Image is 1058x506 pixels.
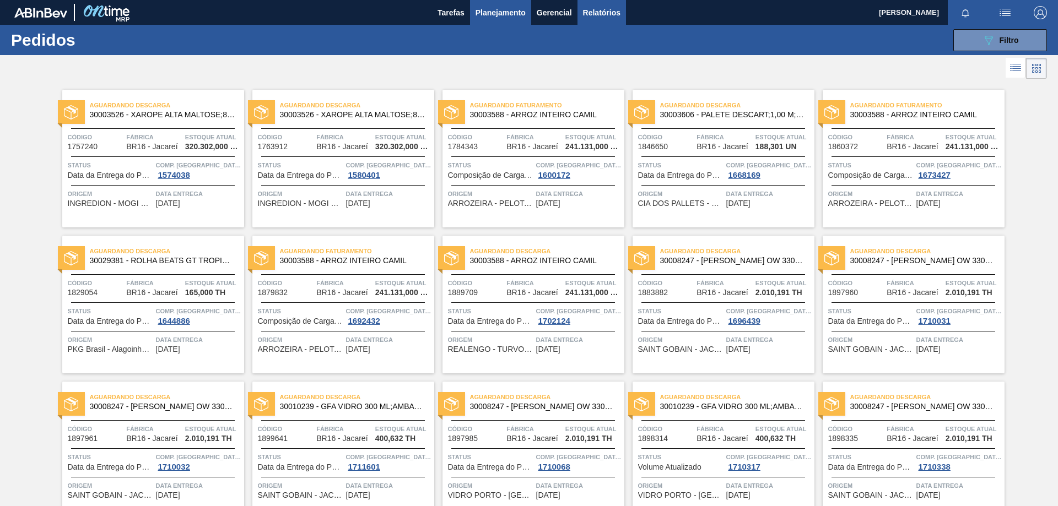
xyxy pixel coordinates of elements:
[375,143,431,151] span: 320.302,000 KG
[638,199,724,208] span: CIA DOS PALLETS - MOGI GUAÇU (SP)
[258,278,314,289] span: Código
[755,143,797,151] span: 188,301 UN
[258,132,314,143] span: Código
[850,391,1005,402] span: Aguardando Descarga
[638,480,724,491] span: Origem
[755,434,796,443] span: 400,632 TH
[316,132,373,143] span: Fábrica
[828,171,914,179] span: Composição de Carga Aceita
[90,246,244,257] span: Aguardando Descarga
[90,391,244,402] span: Aguardando Descarga
[156,334,241,345] span: Data entrega
[156,480,241,491] span: Data entrega
[346,463,382,471] div: 1711601
[185,434,232,443] span: 2.010,191 TH
[448,278,504,289] span: Código
[726,199,751,208] span: 14/01/2025
[828,491,914,499] span: SAINT GOBAIN - JACUTINGA (MG)
[11,34,176,46] h1: Pedidos
[565,143,622,151] span: 241.131,000 KG
[254,105,268,119] img: status
[156,463,192,471] div: 1710032
[887,289,938,297] span: BR16 - Jacareí
[916,160,1002,179] a: Comp. [GEOGRAPHIC_DATA]1673427
[916,199,941,208] span: 15/01/2025
[697,434,748,443] span: BR16 - Jacareí
[258,188,343,199] span: Origem
[536,306,622,325] a: Comp. [GEOGRAPHIC_DATA]1702124
[448,491,533,499] span: VIDRO PORTO - PORTO FERREIRA (SP)
[434,90,624,227] a: statusAguardando Faturamento30003588 - ARROZ INTEIRO CAMILCódigo1784343FábricaBR16 - JacareíEstoq...
[726,188,812,199] span: Data entrega
[536,451,622,471] a: Comp. [GEOGRAPHIC_DATA]1710068
[346,317,382,325] div: 1692432
[624,236,814,373] a: statusAguardando Descarga30008247 - [PERSON_NAME] OW 330MLCódigo1883882FábricaBR16 - JacareíEstoq...
[156,160,241,171] span: Comp. Carga
[946,278,1002,289] span: Estoque atual
[346,334,431,345] span: Data entrega
[536,160,622,179] a: Comp. [GEOGRAPHIC_DATA]1600172
[156,345,180,353] span: 04/02/2025
[156,317,192,325] div: 1644886
[660,246,814,257] span: Aguardando Descarga
[536,491,560,499] span: 12/03/2025
[638,143,668,151] span: 1846650
[470,257,616,265] span: 30003588 - ARROZ INTEIRO CAMIL
[506,434,558,443] span: BR16 - Jacareí
[916,171,953,179] div: 1673427
[258,423,314,434] span: Código
[280,391,434,402] span: Aguardando Descarga
[346,345,370,353] span: 13/02/2025
[156,491,180,499] span: 10/03/2025
[185,423,241,434] span: Estoque atual
[726,345,751,353] span: 04/03/2025
[726,306,812,317] span: Comp. Carga
[726,463,763,471] div: 1710317
[90,111,235,119] span: 30003526 - XAROPE ALTA MALTOSE;82%;;
[660,391,814,402] span: Aguardando Descarga
[434,236,624,373] a: statusAguardando Descarga30003588 - ARROZ INTEIRO CAMILCódigo1889709FábricaBR16 - JacareíEstoque ...
[697,289,748,297] span: BR16 - Jacareí
[506,278,563,289] span: Fábrica
[638,345,724,353] span: SAINT GOBAIN - JACUTINGA (MG)
[448,423,504,434] span: Código
[726,317,763,325] div: 1696439
[946,434,992,443] span: 2.010,191 TH
[828,188,914,199] span: Origem
[828,463,914,471] span: Data da Entrega do Pedido Atrasada
[258,451,343,463] span: Status
[634,251,649,265] img: status
[448,480,533,491] span: Origem
[638,160,724,171] span: Status
[506,143,558,151] span: BR16 - Jacareí
[726,160,812,171] span: Comp. Carga
[444,397,458,411] img: status
[624,90,814,227] a: statusAguardando Descarga30003606 - PALETE DESCART;1,00 M;1,20 M;0,14 M;.;MACódigo1846650FábricaB...
[470,100,624,111] span: Aguardando Faturamento
[90,402,235,411] span: 30008247 - GARRAFA BUD OW 330ML
[316,423,373,434] span: Fábrica
[638,491,724,499] span: VIDRO PORTO - PORTO FERREIRA (SP)
[448,345,533,353] span: REALENGO - TURVO (SC)
[346,160,431,171] span: Comp. Carga
[258,289,288,297] span: 1879832
[824,251,839,265] img: status
[638,317,724,325] span: Data da Entrega do Pedido Atrasada
[448,463,533,471] span: Data da Entrega do Pedido Atrasada
[64,397,78,411] img: status
[470,402,616,411] span: 30008247 - GARRAFA BUD OW 330ML
[916,491,941,499] span: 13/03/2025
[726,451,812,471] a: Comp. [GEOGRAPHIC_DATA]1710317
[828,345,914,353] span: SAINT GOBAIN - JACUTINGA (MG)
[814,236,1005,373] a: statusAguardando Descarga30008247 - [PERSON_NAME] OW 330MLCódigo1897960FábricaBR16 - JacareíEstoq...
[916,306,1002,325] a: Comp. [GEOGRAPHIC_DATA]1710031
[258,345,343,353] span: ARROZEIRA - PELOTAS (RS)
[448,306,533,317] span: Status
[185,132,241,143] span: Estoque atual
[726,451,812,463] span: Comp. Carga
[156,188,241,199] span: Data entrega
[64,251,78,265] img: status
[254,251,268,265] img: status
[638,463,701,471] span: Volume Atualizado
[68,289,98,297] span: 1829054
